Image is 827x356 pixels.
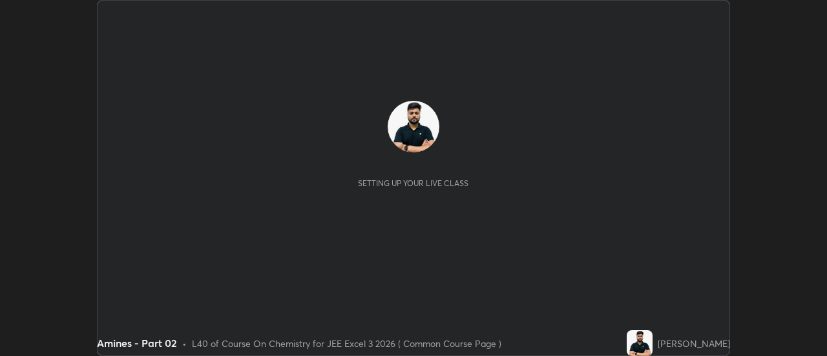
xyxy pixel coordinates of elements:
div: Setting up your live class [358,178,468,188]
img: 8394fe8a1e6941218e61db61d39fec43.jpg [388,101,439,152]
img: 8394fe8a1e6941218e61db61d39fec43.jpg [627,330,653,356]
div: Amines - Part 02 [97,335,177,351]
div: [PERSON_NAME] [658,337,730,350]
div: L40 of Course On Chemistry for JEE Excel 3 2026 ( Common Course Page ) [192,337,501,350]
div: • [182,337,187,350]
